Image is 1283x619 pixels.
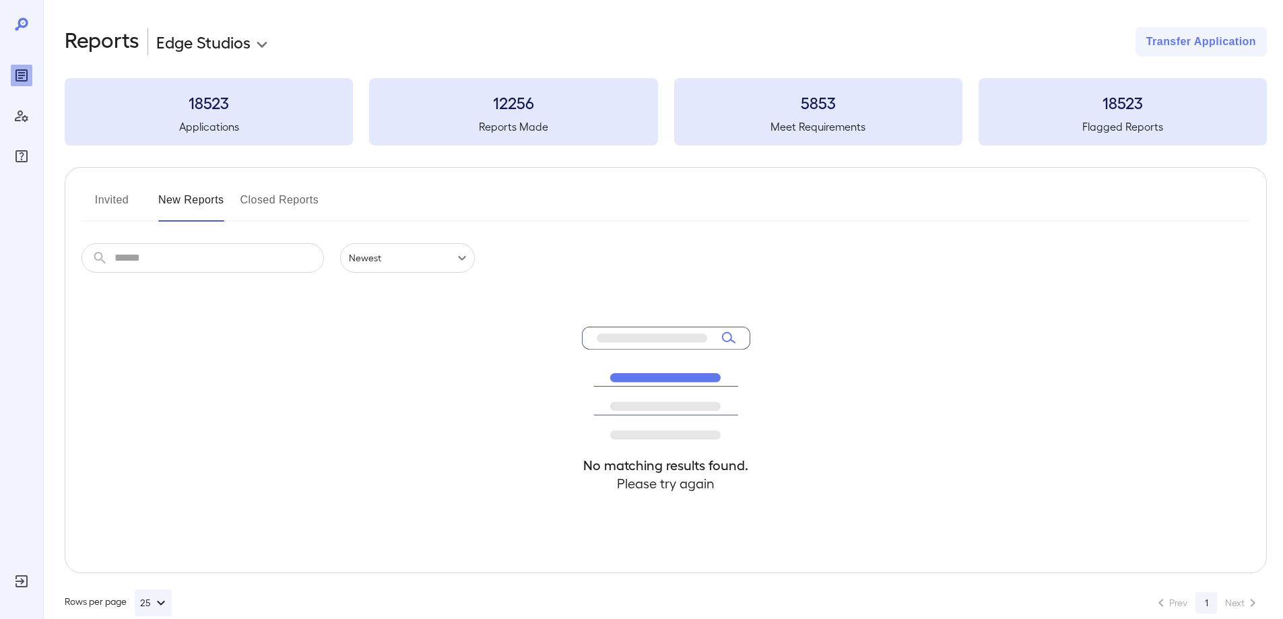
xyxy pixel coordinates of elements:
h4: Please try again [582,474,750,492]
div: Newest [340,243,475,273]
h3: 12256 [369,92,657,113]
p: Edge Studios [156,31,251,53]
div: Reports [11,65,32,86]
h5: Applications [65,119,353,135]
h3: 18523 [979,92,1267,113]
button: Transfer Application [1136,27,1267,57]
div: Manage Users [11,105,32,127]
button: New Reports [158,189,224,222]
h4: No matching results found. [582,456,750,474]
div: FAQ [11,145,32,167]
button: 25 [135,589,172,616]
button: Invited [81,189,142,222]
h3: 18523 [65,92,353,113]
button: page 1 [1195,592,1217,614]
div: Rows per page [65,589,172,616]
h2: Reports [65,27,139,57]
button: Closed Reports [240,189,319,222]
summary: 18523Applications12256Reports Made5853Meet Requirements18523Flagged Reports [65,78,1267,145]
h5: Flagged Reports [979,119,1267,135]
nav: pagination navigation [1147,592,1267,614]
div: Log Out [11,571,32,592]
h5: Meet Requirements [674,119,962,135]
h5: Reports Made [369,119,657,135]
h3: 5853 [674,92,962,113]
